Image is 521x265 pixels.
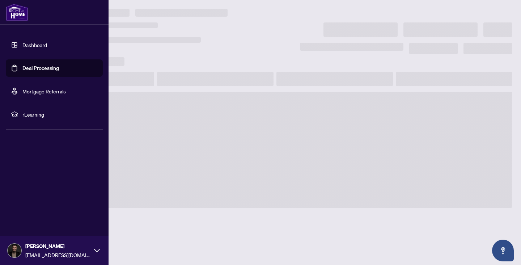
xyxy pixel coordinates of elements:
[22,110,98,118] span: rLearning
[8,244,21,257] img: Profile Icon
[492,240,514,261] button: Open asap
[22,88,66,94] a: Mortgage Referrals
[25,251,90,259] span: [EMAIL_ADDRESS][DOMAIN_NAME]
[22,65,59,71] a: Deal Processing
[22,42,47,48] a: Dashboard
[6,4,28,21] img: logo
[25,242,90,250] span: [PERSON_NAME]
